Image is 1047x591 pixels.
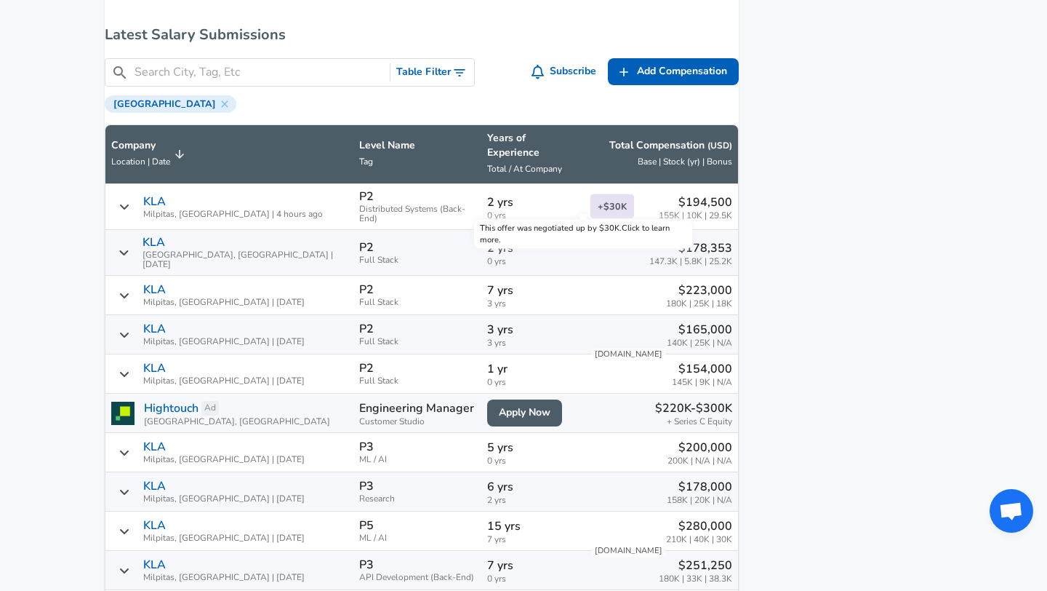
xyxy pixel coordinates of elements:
span: Milpitas, [GEOGRAPHIC_DATA] | [DATE] [143,534,305,543]
p: KLA [143,195,166,208]
p: KLA [143,480,166,493]
a: Apply Now [487,400,562,427]
p: $223,000 [666,282,732,299]
p: 1 yr [487,360,579,378]
p: P3 [359,480,374,493]
p: KLA [143,519,166,532]
button: (USD) [707,140,732,152]
span: Full Stack [359,337,476,346]
span: Milpitas, [GEOGRAPHIC_DATA] | [DATE] [143,573,305,582]
p: $178,000 [667,478,732,496]
div: [GEOGRAPHIC_DATA] [105,95,236,113]
p: $280,000 [666,517,732,535]
span: Research [359,494,476,504]
p: Company [111,138,170,153]
p: KLA [143,362,166,375]
span: + $30K [590,194,634,218]
span: 7 yrs [487,535,579,544]
span: 140K | 25K | N/A [667,338,732,348]
span: Full Stack [359,298,476,307]
p: P3 [359,440,374,453]
input: Search City, Tag, Etc [135,63,384,82]
p: 2 yrs [487,194,579,211]
p: 15 yrs [487,517,579,535]
span: 0 yrs [487,257,579,266]
button: Toggle Search Filters [390,59,474,86]
span: Milpitas, [GEOGRAPHIC_DATA] | [DATE] [143,376,305,386]
p: $200,000 [667,439,732,456]
span: Location | Date [111,156,170,167]
p: 7 yrs [487,282,579,299]
p: P2 [359,322,374,336]
span: [GEOGRAPHIC_DATA], [GEOGRAPHIC_DATA] | [DATE] [143,250,348,269]
p: P5 [359,519,374,532]
span: ML / AI [359,534,476,543]
span: Milpitas, [GEOGRAPHIC_DATA] | 4 hours ago [143,210,323,219]
span: 145K | 9K | N/A [672,378,732,387]
p: P2 [359,362,374,375]
p: KLA [143,283,166,296]
span: Full Stack [359,376,476,386]
span: [GEOGRAPHIC_DATA], [GEOGRAPHIC_DATA] [144,417,330,427]
span: 147.3K | 5.8K | 25.2K [649,257,732,266]
span: ML / AI [359,455,476,464]
a: +$30K [590,199,634,213]
span: 0 yrs [487,574,579,584]
span: 180K | 33K | 38.3K [659,574,732,584]
a: Ad [201,401,219,415]
span: Tag [359,156,373,167]
span: 0 yrs [487,456,579,466]
div: Open chat [990,489,1033,533]
span: [GEOGRAPHIC_DATA] [108,98,222,110]
p: P3 [359,558,374,571]
p: Years of Experience [487,131,579,160]
p: P2 [359,190,374,203]
div: This offer was negotiated up by $30K . Click to learn more. [474,220,692,249]
p: KLA [143,558,166,571]
span: 200K | N/A | N/A [667,456,732,466]
p: $194,500 [659,194,732,211]
p: $154,000 [672,360,732,378]
span: + Series C Equity [667,417,732,427]
p: Total Compensation [609,138,732,153]
span: Base | Stock (yr) | Bonus [638,156,732,167]
p: Level Name [359,138,476,153]
h6: Latest Salary Submissions [105,23,739,47]
span: Milpitas, [GEOGRAPHIC_DATA] | [DATE] [143,337,305,346]
span: 180K | 25K | 18K [666,299,732,309]
span: Customer Studio [359,417,476,427]
p: $165,000 [667,321,732,338]
span: Total / At Company [487,163,562,175]
p: $251,250 [659,557,732,574]
span: CompanyLocation | Date [111,138,189,170]
span: Distributed Systems (Back-End) [359,205,476,223]
span: Milpitas, [GEOGRAPHIC_DATA] | [DATE] [143,494,305,504]
span: 210K | 40K | 30K [666,535,732,544]
span: 2 yrs [487,496,579,505]
p: Engineering Manager [359,400,476,417]
p: 3 yrs [487,321,579,338]
span: Total Compensation (USD) Base | Stock (yr) | Bonus [590,138,732,170]
p: KLA [143,322,166,336]
span: 158K | 20K | N/A [667,496,732,505]
p: P2 [359,241,374,254]
span: 0 yrs [487,378,579,387]
span: API Development (Back-End) [359,573,476,582]
span: 3 yrs [487,299,579,309]
a: Add Compensation [608,58,739,85]
p: P2 [359,283,374,296]
span: Milpitas, [GEOGRAPHIC_DATA] | [DATE] [143,455,305,464]
a: Hightouch [144,400,198,417]
p: KLA [143,440,166,453]
p: KLA [143,236,165,249]
p: 6 yrs [487,478,579,496]
button: Subscribe [529,58,603,85]
span: Full Stack [359,255,476,265]
span: Milpitas, [GEOGRAPHIC_DATA] | [DATE] [143,298,305,307]
span: Add Compensation [637,63,727,81]
p: $220K-$300K [655,400,732,417]
span: 3 yrs [487,338,579,348]
p: 7 yrs [487,557,579,574]
img: hightouchlogo.png [111,402,135,425]
p: 5 yrs [487,439,579,456]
